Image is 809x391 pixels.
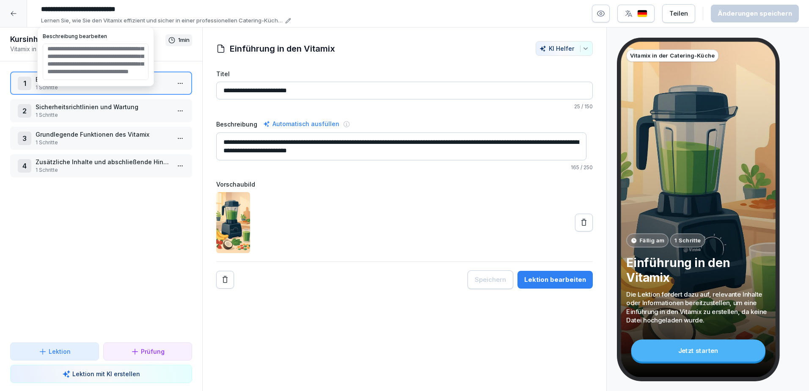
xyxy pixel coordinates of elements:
[178,36,190,44] p: 1 min
[36,75,170,84] p: Einführung in den Vitamix
[662,4,695,23] button: Teilen
[10,72,192,95] div: 1Einführung in den Vitamix1 Schritte
[626,255,770,285] p: Einführung in den Vitamix
[216,69,593,78] label: Titel
[43,33,149,40] h2: Beschreibung bearbeiten
[10,365,192,383] button: Lektion mit KI erstellen
[10,44,165,53] p: Vitamix in der Catering-Küche
[674,236,701,245] p: 1 Schritte
[711,5,799,22] button: Änderungen speichern
[631,339,766,361] div: Jetzt starten
[18,104,31,118] div: 2
[49,347,71,356] p: Lektion
[539,45,589,52] div: KI Helfer
[141,347,165,356] p: Prüfung
[517,271,593,289] button: Lektion bearbeiten
[10,154,192,177] div: 4Zusätzliche Inhalte und abschließende Hinweise1 Schritte
[475,275,506,284] div: Speichern
[639,236,664,245] p: Fällig am
[261,119,341,129] div: Automatisch ausfüllen
[216,180,593,189] label: Vorschaubild
[10,342,99,361] button: Lektion
[18,132,31,145] div: 3
[718,9,792,18] div: Änderungen speichern
[36,84,170,91] p: 1 Schritte
[536,41,593,56] button: KI Helfer
[36,166,170,174] p: 1 Schritte
[18,77,31,90] div: 1
[230,42,335,55] h1: Einführung in den Vitamix
[630,52,715,60] p: Vitamix in der Catering-Küche
[36,102,170,111] p: Sicherheitsrichtlinien und Wartung
[216,271,234,289] button: Remove
[468,270,513,289] button: Speichern
[36,157,170,166] p: Zusätzliche Inhalte und abschließende Hinweise
[216,103,593,110] p: / 150
[72,369,140,378] p: Lektion mit KI erstellen
[626,290,770,325] p: Die Lektion fordert dazu auf, relevante Inhalte oder Informationen bereitzustellen, um eine Einfü...
[574,103,580,110] span: 25
[216,164,593,171] p: / 250
[36,130,170,139] p: Grundlegende Funktionen des Vitamix
[10,99,192,122] div: 2Sicherheitsrichtlinien und Wartung1 Schritte
[36,111,170,119] p: 1 Schritte
[216,120,257,129] label: Beschreibung
[18,159,31,173] div: 4
[36,139,170,146] p: 1 Schritte
[571,164,579,171] span: 165
[103,342,192,361] button: Prüfung
[216,192,250,253] img: umoi4yt0qc346il90znqhrdh.png
[10,34,165,44] h1: Kursinhalt
[637,10,647,18] img: de.svg
[669,9,688,18] div: Teilen
[10,127,192,150] div: 3Grundlegende Funktionen des Vitamix1 Schritte
[41,17,283,25] p: Lernen Sie, wie Sie den Vitamix effizient und sicher in einer professionellen Catering-Küche eins...
[524,275,586,284] div: Lektion bearbeiten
